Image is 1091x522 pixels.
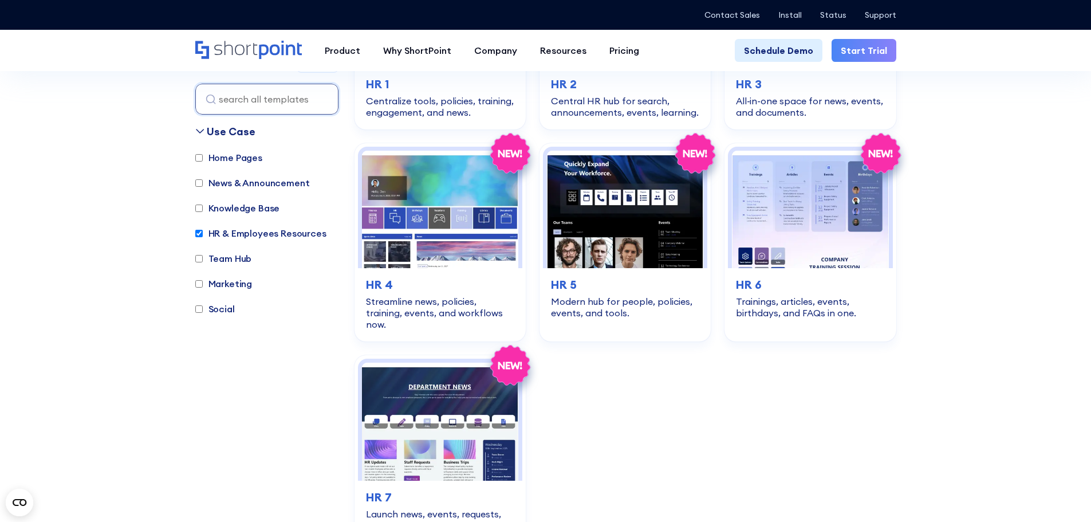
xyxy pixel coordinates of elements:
div: All‑in‑one space for news, events, and documents. [736,95,884,118]
a: Product [313,39,372,62]
img: HR 5 – Human Resource Template: Modern hub for people, policies, events, and tools. [547,151,703,268]
label: Knowledge Base [195,201,280,215]
iframe: Chat Widget [1034,467,1091,522]
h3: HR 5 [551,276,699,293]
a: Resources [529,39,598,62]
a: Schedule Demo [735,39,822,62]
a: Contact Sales [704,10,760,19]
h3: HR 2 [551,76,699,93]
div: Pricing [609,44,639,57]
h3: HR 6 [736,276,884,293]
input: Home Pages [195,154,203,162]
div: Resources [540,44,586,57]
input: search all templates [195,84,338,115]
div: Why ShortPoint [383,44,451,57]
a: Why ShortPoint [372,39,463,62]
a: Home [195,41,302,60]
div: Streamline news, policies, training, events, and workflows now. [366,296,514,330]
div: Centralize tools, policies, training, engagement, and news. [366,95,514,118]
button: Open CMP widget [6,489,33,516]
label: HR & Employees Resources [195,226,326,240]
input: Marketing [195,280,203,288]
a: Start Trial [832,39,896,62]
div: Use Case [207,124,255,139]
img: HR 7 – HR SharePoint Template: Launch news, events, requests, and directory—no hassle. [362,363,518,480]
input: Knowledge Base [195,205,203,212]
h3: HR 4 [366,276,514,293]
a: Company [463,39,529,62]
div: Company [474,44,517,57]
a: Status [820,10,846,19]
a: HR 4 – SharePoint HR Intranet Template: Streamline news, policies, training, events, and workflow... [355,143,526,342]
div: Central HR hub for search, announcements, events, learning. [551,95,699,118]
label: Social [195,302,235,316]
label: News & Announcement [195,176,310,190]
div: Trainings, articles, events, birthdays, and FAQs in one. [736,296,884,319]
h3: HR 1 [366,76,514,93]
a: Pricing [598,39,651,62]
input: Team Hub [195,255,203,262]
a: HR 6 – HR SharePoint Site Template: Trainings, articles, events, birthdays, and FAQs in one.HR 6T... [724,143,896,342]
label: Marketing [195,277,253,291]
div: Product [325,44,360,57]
label: Team Hub [195,252,252,265]
a: Install [778,10,802,19]
input: HR & Employees Resources [195,230,203,237]
img: HR 6 – HR SharePoint Site Template: Trainings, articles, events, birthdays, and FAQs in one. [732,151,888,268]
h3: HR 7 [366,489,514,506]
h3: HR 3 [736,76,884,93]
div: Modern hub for people, policies, events, and tools. [551,296,699,319]
a: HR 5 – Human Resource Template: Modern hub for people, policies, events, and tools.HR 5Modern hub... [539,143,711,342]
a: Support [865,10,896,19]
input: Social [195,305,203,313]
label: Home Pages [195,151,262,164]
input: News & Announcement [195,179,203,187]
img: HR 4 – SharePoint HR Intranet Template: Streamline news, policies, training, events, and workflow... [362,151,518,268]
